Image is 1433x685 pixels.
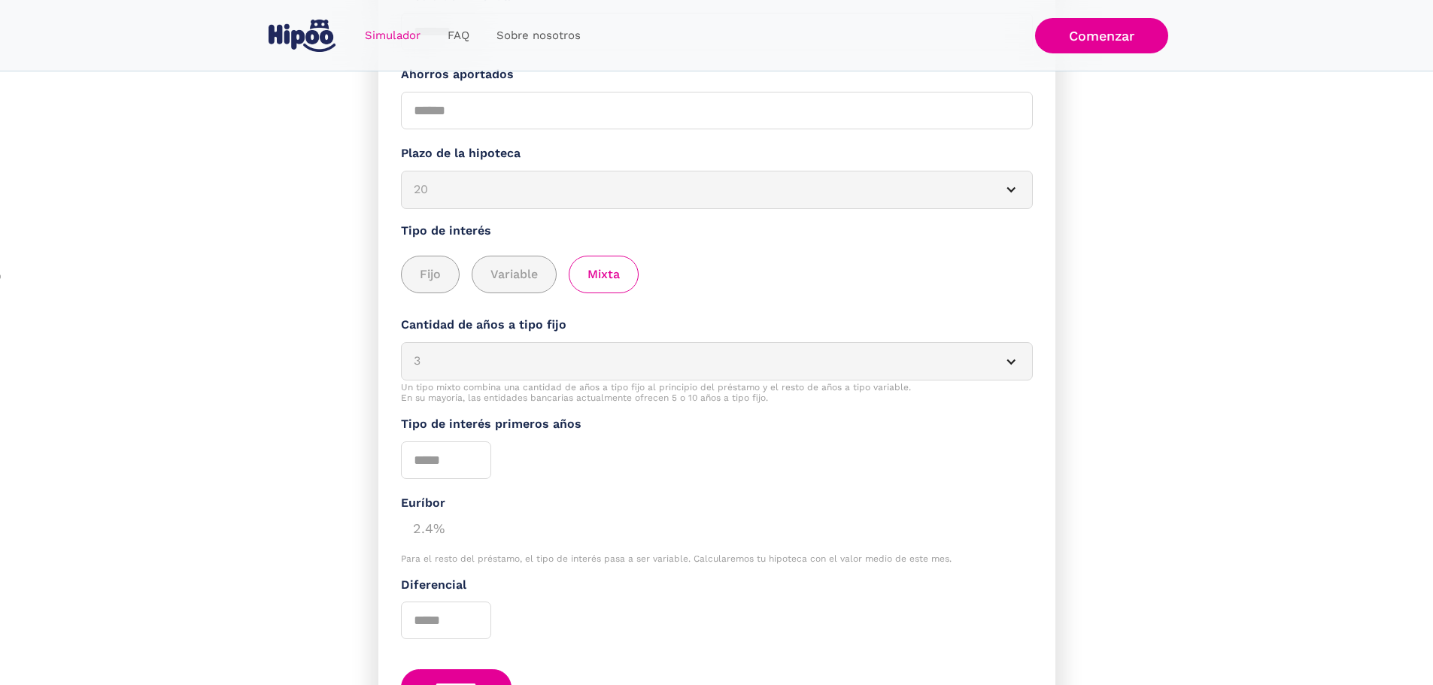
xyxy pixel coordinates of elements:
[401,256,1033,294] div: add_description_here
[401,553,1033,564] div: Para el resto del préstamo, el tipo de interés pasa a ser variable. Calcularemos tu hipoteca con ...
[401,342,1033,380] article: 3
[401,512,1033,542] div: 2.4%
[401,576,1033,595] label: Diferencial
[401,144,1033,163] label: Plazo de la hipoteca
[401,382,1033,404] div: Un tipo mixto combina una cantidad de años a tipo fijo al principio del préstamo y el resto de añ...
[414,180,984,199] div: 20
[587,265,620,284] span: Mixta
[414,352,984,371] div: 3
[351,21,434,50] a: Simulador
[434,21,483,50] a: FAQ
[483,21,594,50] a: Sobre nosotros
[401,415,1033,434] label: Tipo de interés primeros años
[266,14,339,58] a: home
[401,65,1033,84] label: Ahorros aportados
[401,171,1033,209] article: 20
[490,265,538,284] span: Variable
[1035,18,1168,53] a: Comenzar
[401,222,1033,241] label: Tipo de interés
[401,494,1033,513] div: Euríbor
[420,265,441,284] span: Fijo
[401,316,1033,335] label: Cantidad de años a tipo fijo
